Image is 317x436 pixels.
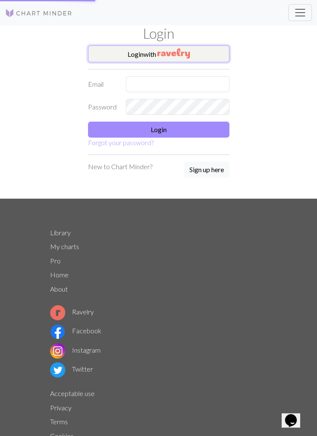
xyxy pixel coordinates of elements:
a: Instagram [50,346,101,354]
a: Library [50,229,71,237]
a: Acceptable use [50,389,95,397]
label: Password [83,99,121,115]
button: Login [88,122,229,138]
a: Pro [50,257,61,265]
button: Sign up here [184,162,229,178]
img: Logo [5,8,72,18]
a: Terms [50,417,68,425]
a: Ravelry [50,308,94,316]
a: Sign up here [184,162,229,178]
a: Forgot your password? [88,138,154,146]
img: Instagram logo [50,343,65,359]
h1: Login [45,25,272,42]
a: Twitter [50,365,93,373]
img: Ravelry logo [50,305,65,320]
a: My charts [50,242,79,250]
img: Twitter logo [50,362,65,378]
img: Ravelry [157,48,190,58]
iframe: chat widget [282,402,309,428]
img: Facebook logo [50,324,65,339]
p: New to Chart Minder? [88,162,152,172]
a: Privacy [50,404,72,412]
a: Facebook [50,327,101,335]
button: Loginwith [88,45,229,62]
button: Toggle navigation [288,4,312,21]
a: Home [50,271,69,279]
a: About [50,285,68,293]
label: Email [83,76,121,92]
